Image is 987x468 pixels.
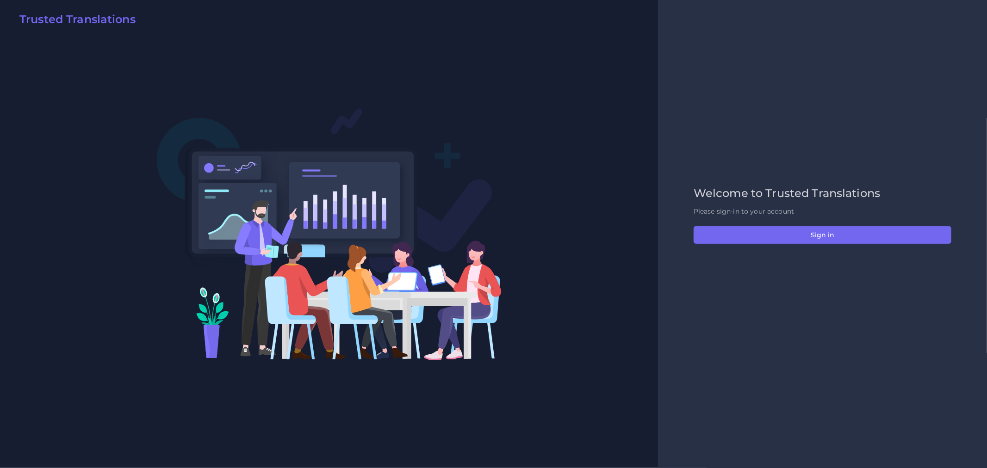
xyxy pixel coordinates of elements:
[156,108,502,361] img: Login V2
[19,13,136,26] h2: Trusted Translations
[694,226,951,244] button: Sign in
[13,13,136,30] a: Trusted Translations
[694,187,951,200] h2: Welcome to Trusted Translations
[694,207,951,216] p: Please sign-in to your account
